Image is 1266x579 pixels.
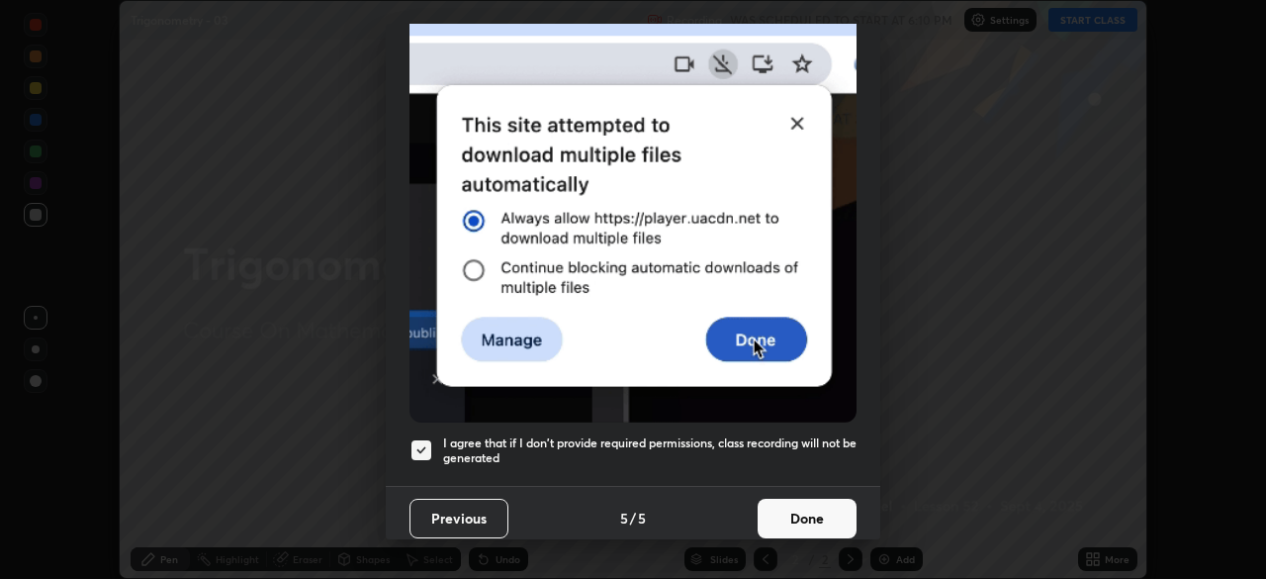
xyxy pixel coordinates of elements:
[638,508,646,529] h4: 5
[409,499,508,538] button: Previous
[758,499,857,538] button: Done
[443,435,857,466] h5: I agree that if I don't provide required permissions, class recording will not be generated
[630,508,636,529] h4: /
[620,508,628,529] h4: 5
